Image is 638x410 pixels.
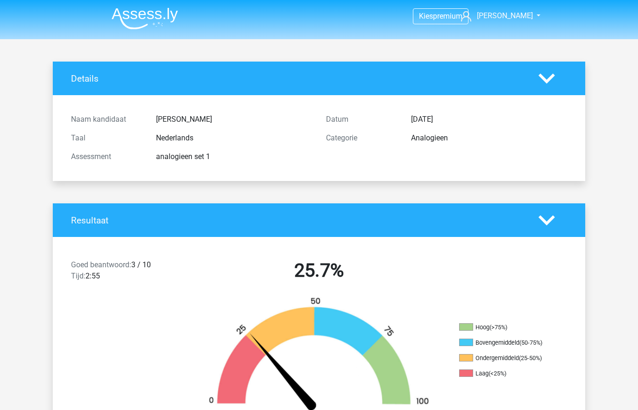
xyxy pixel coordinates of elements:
[319,132,404,144] div: Categorie
[489,370,506,377] div: (<25%)
[457,10,534,21] a: [PERSON_NAME]
[519,339,542,346] div: (50-75%)
[459,369,553,378] li: Laag
[319,114,404,125] div: Datum
[404,132,574,144] div: Analogieen
[459,339,553,347] li: Bovengemiddeld
[477,11,533,20] span: [PERSON_NAME]
[71,215,525,226] h4: Resultaat
[64,151,149,162] div: Assessment
[459,323,553,332] li: Hoog
[149,151,319,162] div: analogieen set 1
[64,132,149,144] div: Taal
[198,259,440,282] h2: 25.7%
[519,354,542,361] div: (25-50%)
[489,324,507,331] div: (>75%)
[419,12,433,21] span: Kies
[71,260,131,269] span: Goed beantwoord:
[149,132,319,144] div: Nederlands
[71,271,85,280] span: Tijd:
[459,354,553,362] li: Ondergemiddeld
[433,12,462,21] span: premium
[71,73,525,84] h4: Details
[404,114,574,125] div: [DATE]
[64,114,149,125] div: Naam kandidaat
[64,259,191,285] div: 3 / 10 2:55
[112,7,178,29] img: Assessly
[149,114,319,125] div: [PERSON_NAME]
[413,10,468,22] a: Kiespremium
